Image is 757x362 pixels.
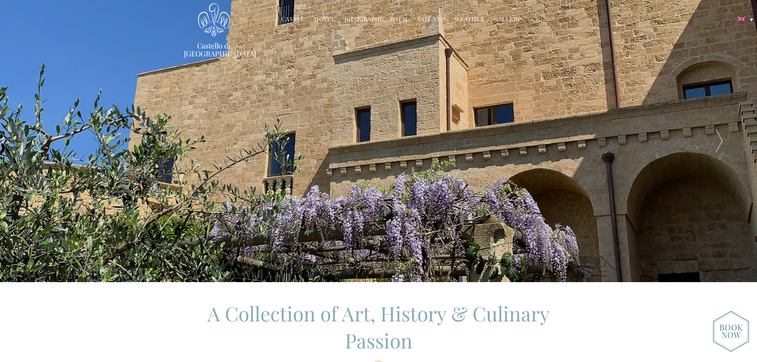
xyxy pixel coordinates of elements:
span: A Collection of Art, History & Culinary Passion [207,300,550,354]
a: Weather [455,15,484,24]
a: [GEOGRAPHIC_DATA] [345,15,408,24]
img: English [738,17,745,21]
a: Castello di [GEOGRAPHIC_DATA] [184,42,244,58]
a: Gallery [494,15,521,24]
a: Salento [417,15,445,24]
img: new-booknow.png [713,311,749,352]
a: Castle [281,15,305,24]
a: Hotel [314,15,335,24]
img: Castello di Ugento [198,3,230,37]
